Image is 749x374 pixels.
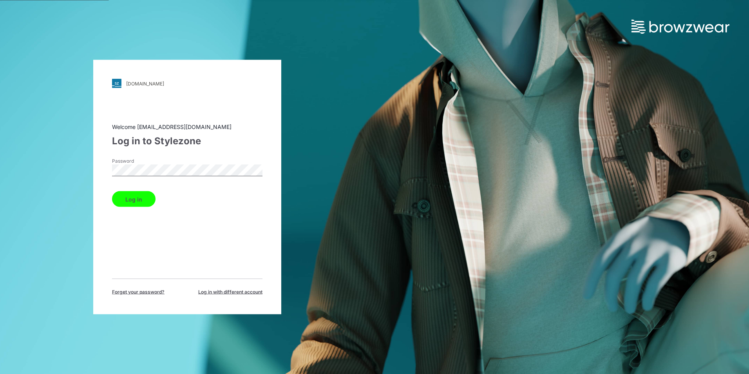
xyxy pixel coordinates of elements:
span: Log in with different account [198,289,262,296]
div: Log in to Stylezone [112,134,262,148]
a: [DOMAIN_NAME] [112,79,262,88]
div: [DOMAIN_NAME] [126,80,164,86]
div: Welcome [EMAIL_ADDRESS][DOMAIN_NAME] [112,123,262,131]
label: Password [112,158,167,165]
img: browzwear-logo.73288ffb.svg [631,20,729,34]
span: Forget your password? [112,289,165,296]
button: Log in [112,191,156,207]
img: svg+xml;base64,PHN2ZyB3aWR0aD0iMjgiIGhlaWdodD0iMjgiIHZpZXdCb3g9IjAgMCAyOCAyOCIgZmlsbD0ibm9uZSIgeG... [112,79,121,88]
